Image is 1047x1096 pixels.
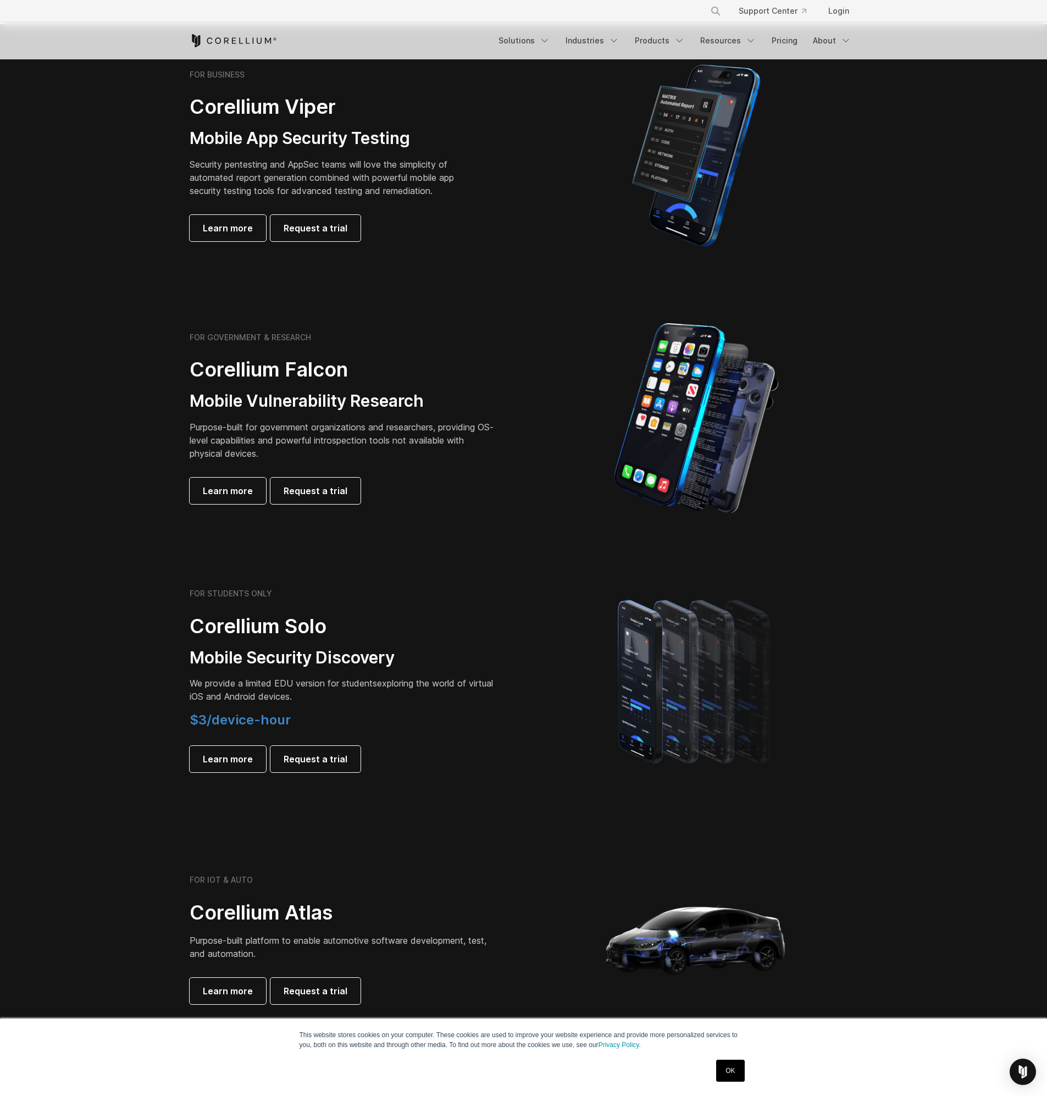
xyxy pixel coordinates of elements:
h6: FOR GOVERNMENT & RESEARCH [190,333,311,342]
span: Request a trial [284,484,347,497]
h6: FOR STUDENTS ONLY [190,589,272,599]
span: Request a trial [284,752,347,766]
a: About [806,31,858,51]
h3: Mobile App Security Testing [190,128,471,149]
a: Products [628,31,691,51]
p: Security pentesting and AppSec teams will love the simplicity of automated report generation comb... [190,158,471,197]
img: Corellium MATRIX automated report on iPhone showing app vulnerability test results across securit... [613,59,779,252]
span: Purpose-built platform to enable automotive software development, test, and automation. [190,935,486,959]
img: A lineup of four iPhone models becoming more gradient and blurred [596,584,796,777]
a: Learn more [190,215,266,241]
span: We provide a limited EDU version for students [190,678,377,689]
a: Login [819,1,858,21]
div: Open Intercom Messenger [1010,1059,1036,1085]
a: Pricing [765,31,804,51]
p: exploring the world of virtual iOS and Android devices. [190,677,497,703]
h6: FOR BUSINESS [190,70,245,80]
span: $3/device-hour [190,712,291,728]
span: Request a trial [284,984,347,998]
img: Corellium_Hero_Atlas_alt [586,829,806,1049]
a: Request a trial [270,215,361,241]
span: Request a trial [284,222,347,235]
span: Learn more [203,222,253,235]
button: Search [706,1,725,21]
a: Request a trial [270,746,361,772]
a: Support Center [730,1,815,21]
div: Navigation Menu [492,31,858,51]
span: Learn more [203,484,253,497]
a: Request a trial [270,478,361,504]
a: Learn more [190,978,266,1004]
a: Learn more [190,746,266,772]
a: Request a trial [270,978,361,1004]
a: Industries [559,31,626,51]
h2: Corellium Viper [190,95,471,119]
h2: Corellium Atlas [190,900,497,925]
span: Learn more [203,752,253,766]
span: Learn more [203,984,253,998]
a: OK [716,1060,744,1082]
h3: Mobile Security Discovery [190,647,497,668]
a: Resources [694,31,763,51]
h2: Corellium Falcon [190,357,497,382]
h6: FOR IOT & AUTO [190,875,253,885]
p: This website stores cookies on your computer. These cookies are used to improve your website expe... [300,1030,748,1050]
h2: Corellium Solo [190,614,497,639]
a: Privacy Policy. [599,1041,641,1049]
a: Corellium Home [190,34,277,47]
h3: Mobile Vulnerability Research [190,391,497,412]
a: Solutions [492,31,557,51]
img: iPhone model separated into the mechanics used to build the physical device. [613,322,779,514]
a: Learn more [190,478,266,504]
div: Navigation Menu [697,1,858,21]
p: Purpose-built for government organizations and researchers, providing OS-level capabilities and p... [190,420,497,460]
